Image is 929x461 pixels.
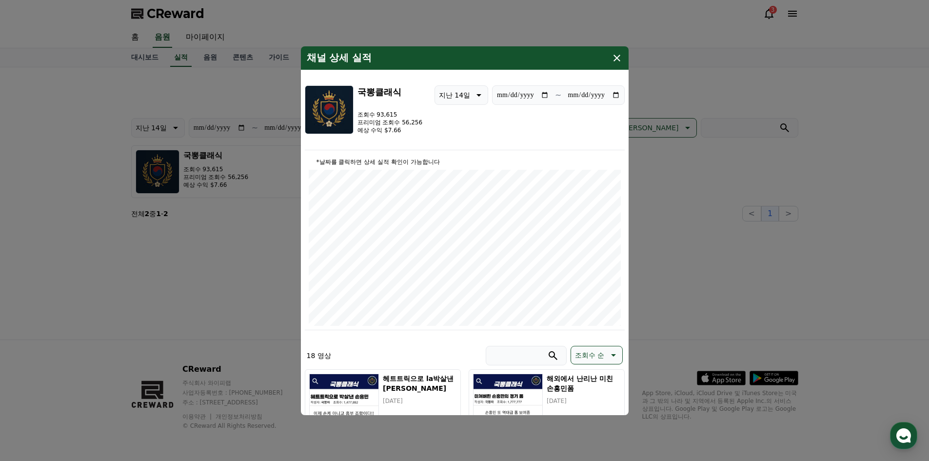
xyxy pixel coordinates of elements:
[89,324,101,332] span: 대화
[31,324,37,332] span: 홈
[383,374,456,393] h5: 헤트트릭으로 la박살낸 [PERSON_NAME]
[555,89,561,101] p: ~
[126,309,187,334] a: 설정
[305,85,354,134] img: 국뽕클래식
[307,52,372,64] h4: 채널 상세 실적
[439,88,470,102] p: 지난 14일
[301,46,629,415] div: modal
[357,85,423,99] h3: 국뽕클래식
[383,397,456,405] p: [DATE]
[571,346,622,364] button: 조회수 순
[357,111,423,119] p: 조회수 93,615
[357,126,423,134] p: 예상 수익 $7.66
[151,324,162,332] span: 설정
[309,158,621,166] p: *날짜를 클릭하면 상세 실적 확인이 가능합니다
[64,309,126,334] a: 대화
[3,309,64,334] a: 홈
[575,348,604,362] p: 조회수 순
[547,374,620,393] h5: 해외에서 난리난 미친 손흥민폼
[547,397,620,405] p: [DATE]
[357,119,423,126] p: 프리미엄 조회수 56,256
[307,351,331,361] p: 18 영상
[435,85,488,105] button: 지난 14일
